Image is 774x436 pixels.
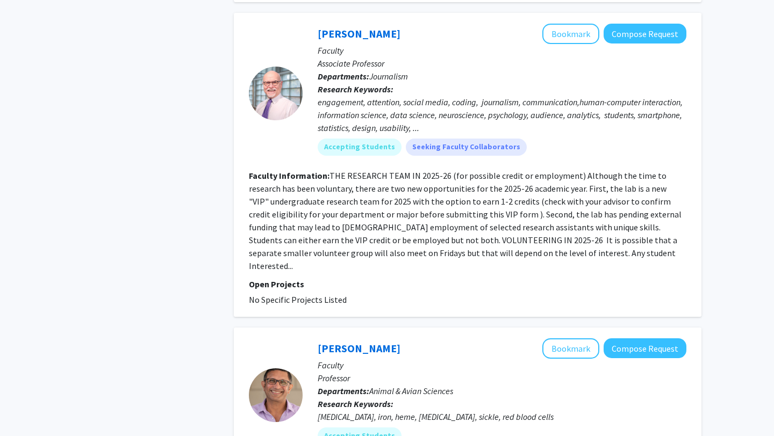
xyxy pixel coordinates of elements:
[8,388,46,428] iframe: Chat
[604,24,686,43] button: Compose Request to Ronald Yaros
[542,24,599,44] button: Add Ronald Yaros to Bookmarks
[318,27,400,40] a: [PERSON_NAME]
[318,398,393,409] b: Research Keywords:
[318,44,686,57] p: Faculty
[369,386,453,396] span: Animal & Avian Sciences
[318,139,402,156] mat-chip: Accepting Students
[318,341,400,355] a: [PERSON_NAME]
[318,84,393,95] b: Research Keywords:
[249,170,682,271] fg-read-more: THE RESEARCH TEAM IN 2025-26 (for possible credit or employment) Although the time to research ha...
[369,71,408,82] span: Journalism
[318,410,686,423] div: [MEDICAL_DATA], iron, heme, [MEDICAL_DATA], sickle, red blood cells
[604,338,686,358] button: Compose Request to Iqbal Hamza
[318,57,686,70] p: Associate Professor
[318,372,686,384] p: Professor
[249,170,329,181] b: Faculty Information:
[249,294,347,305] span: No Specific Projects Listed
[249,278,686,290] p: Open Projects
[318,96,686,134] div: engagement, attention, social media, coding, journalism, communication,human-computer interaction...
[542,338,599,359] button: Add Iqbal Hamza to Bookmarks
[406,139,527,156] mat-chip: Seeking Faculty Collaborators
[318,359,686,372] p: Faculty
[318,71,369,82] b: Departments:
[318,386,369,396] b: Departments:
